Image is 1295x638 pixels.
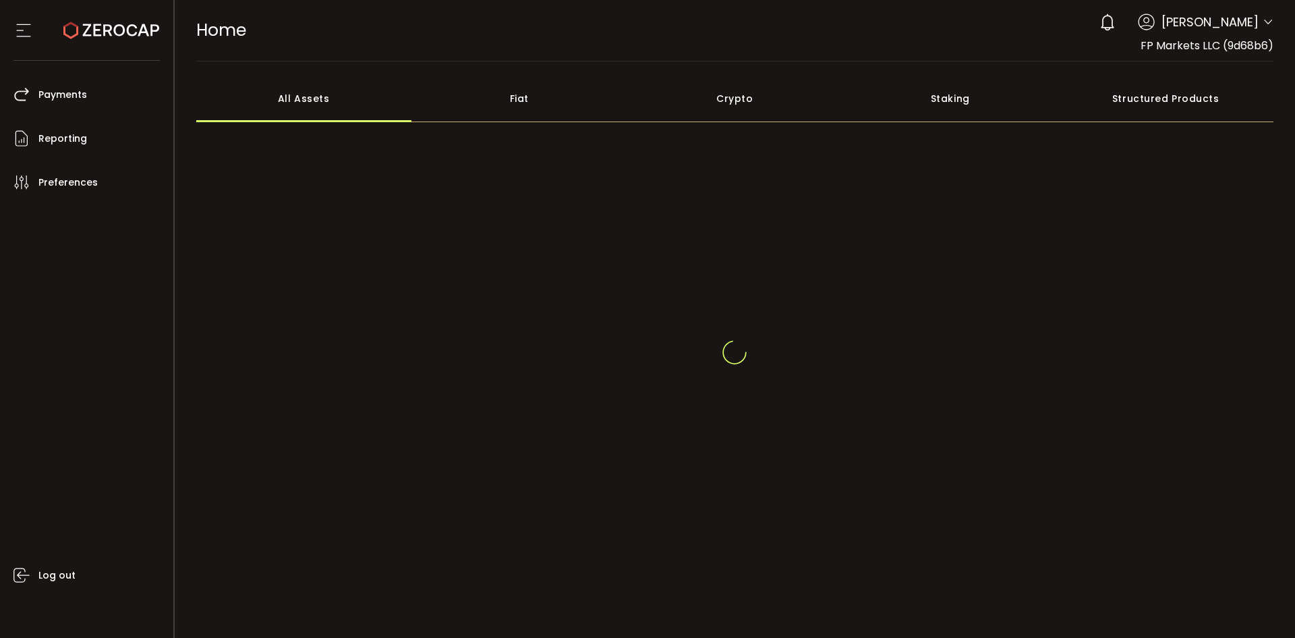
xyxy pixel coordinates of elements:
[1161,13,1259,31] span: [PERSON_NAME]
[842,75,1058,122] div: Staking
[1058,75,1274,122] div: Structured Products
[196,18,246,42] span: Home
[411,75,627,122] div: Fiat
[196,75,412,122] div: All Assets
[38,129,87,149] span: Reporting
[627,75,843,122] div: Crypto
[1141,38,1273,53] span: FP Markets LLC (9d68b6)
[38,85,87,105] span: Payments
[38,566,76,585] span: Log out
[38,173,98,192] span: Preferences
